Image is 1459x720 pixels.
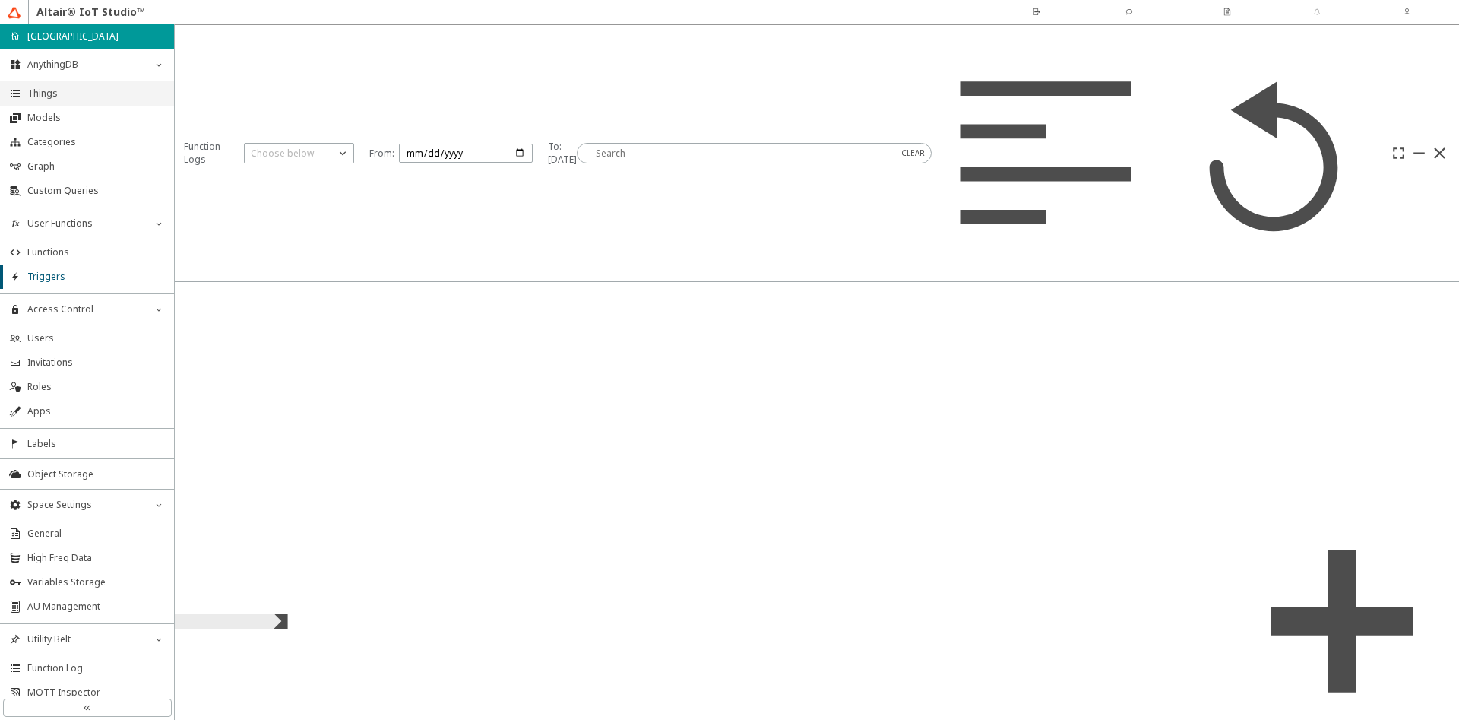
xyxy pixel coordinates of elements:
[27,528,165,540] span: General
[27,59,147,71] span: AnythingDB
[548,140,577,166] unity-typography: To: [DATE]
[27,136,165,148] span: Categories
[27,381,165,393] span: Roles
[27,405,165,417] span: Apps
[27,633,147,645] span: Utility Belt
[27,185,165,197] span: Custom Queries
[27,112,165,124] span: Models
[27,468,165,481] span: Object Storage
[27,687,165,699] span: MQTT Inspector
[27,160,165,173] span: Graph
[27,332,165,344] span: Users
[184,140,239,166] unity-typography: Function Logs
[27,552,165,564] span: High Freq Data
[27,217,147,230] span: User Functions
[27,30,119,43] p: [GEOGRAPHIC_DATA]
[27,576,165,588] span: Variables Storage
[27,662,165,674] span: Function Log
[27,499,147,511] span: Space Settings
[27,438,165,450] span: Labels
[369,147,394,160] unity-typography: From:
[27,357,165,369] span: Invitations
[27,271,165,283] span: Triggers
[27,303,147,316] span: Access Control
[27,246,165,259] span: Functions
[27,601,165,613] span: AU Management
[27,87,165,100] span: Things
